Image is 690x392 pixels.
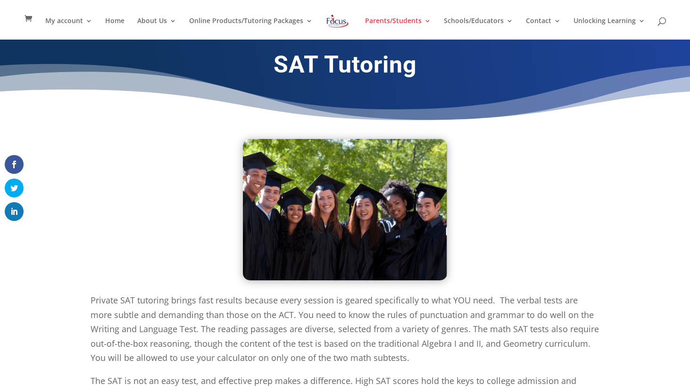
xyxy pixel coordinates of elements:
a: About Us [137,17,176,40]
span: Private SAT tutoring brings fast results because every session is geared specifically to what YOU... [91,294,599,363]
a: Online Products/Tutoring Packages [189,17,313,40]
a: Home [105,17,125,40]
a: My account [45,17,92,40]
h1: SAT Tutoring [91,50,600,83]
a: Unlocking Learning [574,17,645,40]
img: Screen Shot 2020-09-04 at 4.55.42 PM [243,139,447,280]
a: Schools/Educators [444,17,513,40]
img: Focus on Learning [325,13,350,30]
a: Contact [526,17,561,40]
a: Parents/Students [365,17,431,40]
